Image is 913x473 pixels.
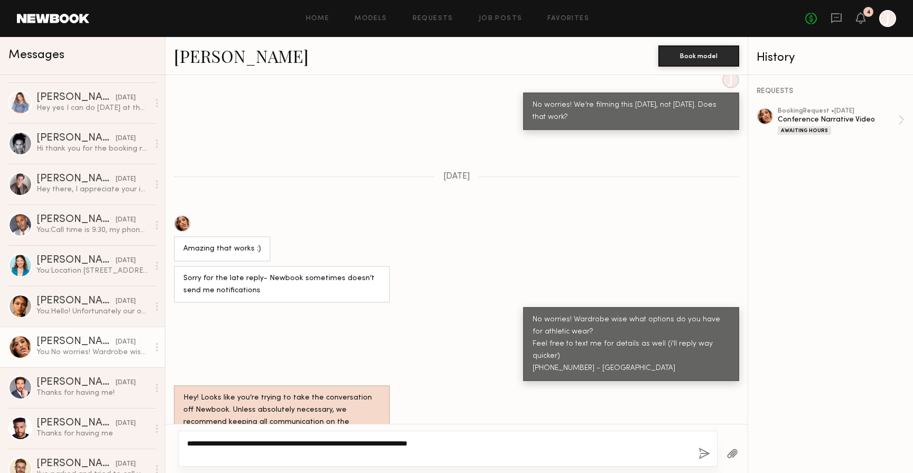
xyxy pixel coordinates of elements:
[778,108,898,115] div: booking Request • [DATE]
[36,347,149,357] div: You: No worries! Wardrobe wise what options do you have for athletic wear? Feel free to text me f...
[116,93,136,103] div: [DATE]
[757,88,905,95] div: REQUESTS
[867,10,871,15] div: 4
[36,255,116,266] div: [PERSON_NAME]
[36,225,149,235] div: You: Call time is 9:30, my phone number is [PHONE_NUMBER]
[479,15,523,22] a: Job Posts
[355,15,387,22] a: Models
[183,243,261,255] div: Amazing that works :)
[533,99,730,124] div: No worries! We’re filming this [DATE], not [DATE]. Does that work?
[174,44,309,67] a: [PERSON_NAME]
[116,134,136,144] div: [DATE]
[36,337,116,347] div: [PERSON_NAME]
[36,377,116,388] div: [PERSON_NAME]
[36,144,149,154] div: Hi thank you for the booking request I declined previously because I originally submitted for the...
[36,459,116,469] div: [PERSON_NAME]
[36,133,116,144] div: [PERSON_NAME]
[36,215,116,225] div: [PERSON_NAME]
[778,115,898,125] div: Conference Narrative Video
[116,459,136,469] div: [DATE]
[306,15,330,22] a: Home
[36,266,149,276] div: You: Location [STREET_ADDRESS][PERSON_NAME]
[36,92,116,103] div: [PERSON_NAME]
[183,273,380,297] div: Sorry for the late reply- Newbook sometimes doesn’t send me notifications
[116,174,136,184] div: [DATE]
[36,103,149,113] div: Hey yes I can do [DATE] at the same time. Just to confirm it’s internal and won’t be used for a c...
[183,392,380,441] div: Hey! Looks like you’re trying to take the conversation off Newbook. Unless absolutely necessary, ...
[533,314,730,375] div: No worries! Wardrobe wise what options do you have for athletic wear? Feel free to text me for de...
[757,52,905,64] div: History
[36,418,116,429] div: [PERSON_NAME]
[116,256,136,266] div: [DATE]
[36,388,149,398] div: Thanks for having me!
[778,126,831,135] div: Awaiting Hours
[413,15,453,22] a: Requests
[116,337,136,347] div: [DATE]
[658,45,739,67] button: Book model
[116,296,136,307] div: [DATE]
[36,174,116,184] div: [PERSON_NAME]
[36,296,116,307] div: [PERSON_NAME]
[116,215,136,225] div: [DATE]
[778,108,905,135] a: bookingRequest •[DATE]Conference Narrative VideoAwaiting Hours
[547,15,589,22] a: Favorites
[116,378,136,388] div: [DATE]
[36,307,149,317] div: You: Hello! Unfortunately our offer is our max budget for this role.
[658,51,739,60] a: Book model
[8,49,64,61] span: Messages
[116,419,136,429] div: [DATE]
[36,429,149,439] div: Thanks for having me
[879,10,896,27] a: J
[443,172,470,181] span: [DATE]
[36,184,149,194] div: Hey there, I appreciate your interest. I see you’re only looking for three hours of work - Which ...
